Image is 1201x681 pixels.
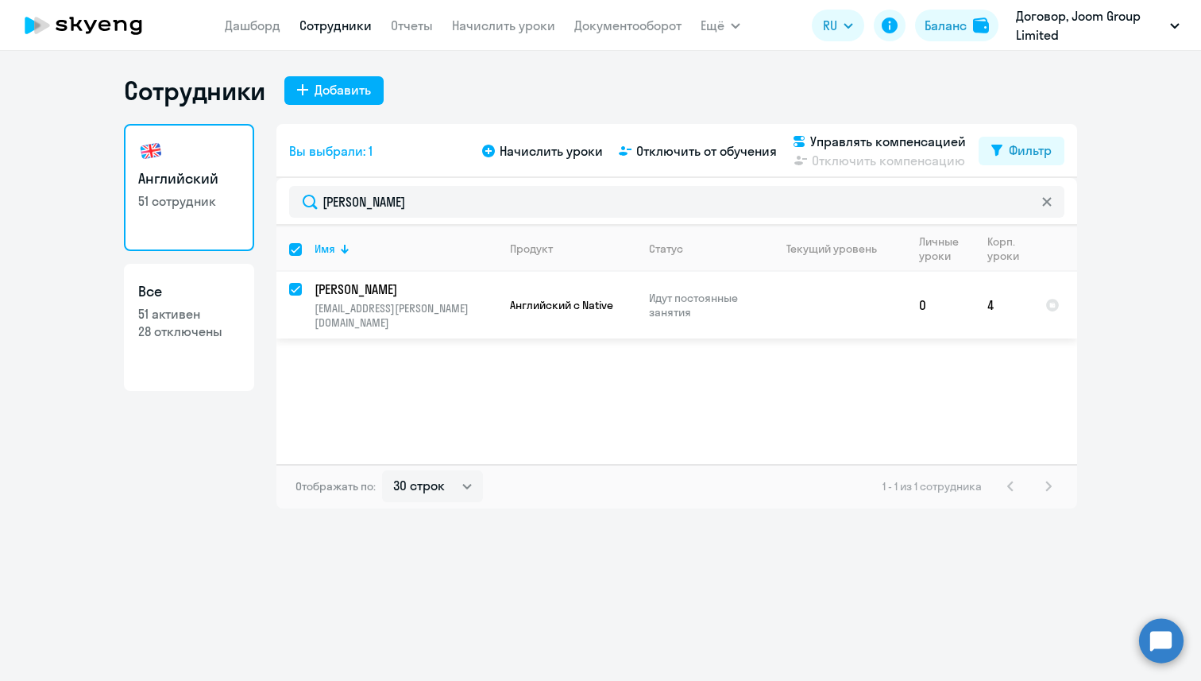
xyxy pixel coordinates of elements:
[225,17,280,33] a: Дашборд
[284,76,384,105] button: Добавить
[138,192,240,210] p: 51 сотрудник
[636,141,777,161] span: Отключить от обучения
[786,242,877,256] div: Текущий уровень
[649,242,758,256] div: Статус
[299,17,372,33] a: Сотрудники
[771,242,906,256] div: Текущий уровень
[289,141,373,161] span: Вы выбрали: 1
[510,242,553,256] div: Продукт
[315,281,494,298] p: [PERSON_NAME]
[510,242,635,256] div: Продукт
[701,10,740,41] button: Ещё
[812,10,864,41] button: RU
[295,479,376,493] span: Отображать по:
[975,272,1033,339] td: 4
[124,75,265,106] h1: Сотрудники
[124,124,254,251] a: Английский51 сотрудник
[1009,141,1052,160] div: Фильтр
[810,132,966,151] span: Управлять компенсацией
[906,272,975,339] td: 0
[649,291,758,319] p: Идут постоянные занятия
[915,10,998,41] button: Балансbalance
[1008,6,1187,44] button: Договор, Joom Group Limited
[391,17,433,33] a: Отчеты
[315,242,496,256] div: Имя
[987,234,1032,263] div: Корп. уроки
[823,16,837,35] span: RU
[315,281,496,298] a: [PERSON_NAME]
[138,305,240,323] p: 51 активен
[289,186,1064,218] input: Поиск по имени, email, продукту или статусу
[925,16,967,35] div: Баланс
[315,80,371,99] div: Добавить
[979,137,1064,165] button: Фильтр
[1016,6,1164,44] p: Договор, Joom Group Limited
[138,281,240,302] h3: Все
[138,168,240,189] h3: Английский
[500,141,603,161] span: Начислить уроки
[882,479,982,493] span: 1 - 1 из 1 сотрудника
[124,264,254,391] a: Все51 активен28 отключены
[452,17,555,33] a: Начислить уроки
[574,17,682,33] a: Документооборот
[919,234,960,263] div: Личные уроки
[919,234,974,263] div: Личные уроки
[315,242,335,256] div: Имя
[138,138,164,164] img: english
[315,301,496,330] p: [EMAIL_ADDRESS][PERSON_NAME][DOMAIN_NAME]
[973,17,989,33] img: balance
[701,16,724,35] span: Ещё
[138,323,240,340] p: 28 отключены
[987,234,1019,263] div: Корп. уроки
[510,298,613,312] span: Английский с Native
[649,242,683,256] div: Статус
